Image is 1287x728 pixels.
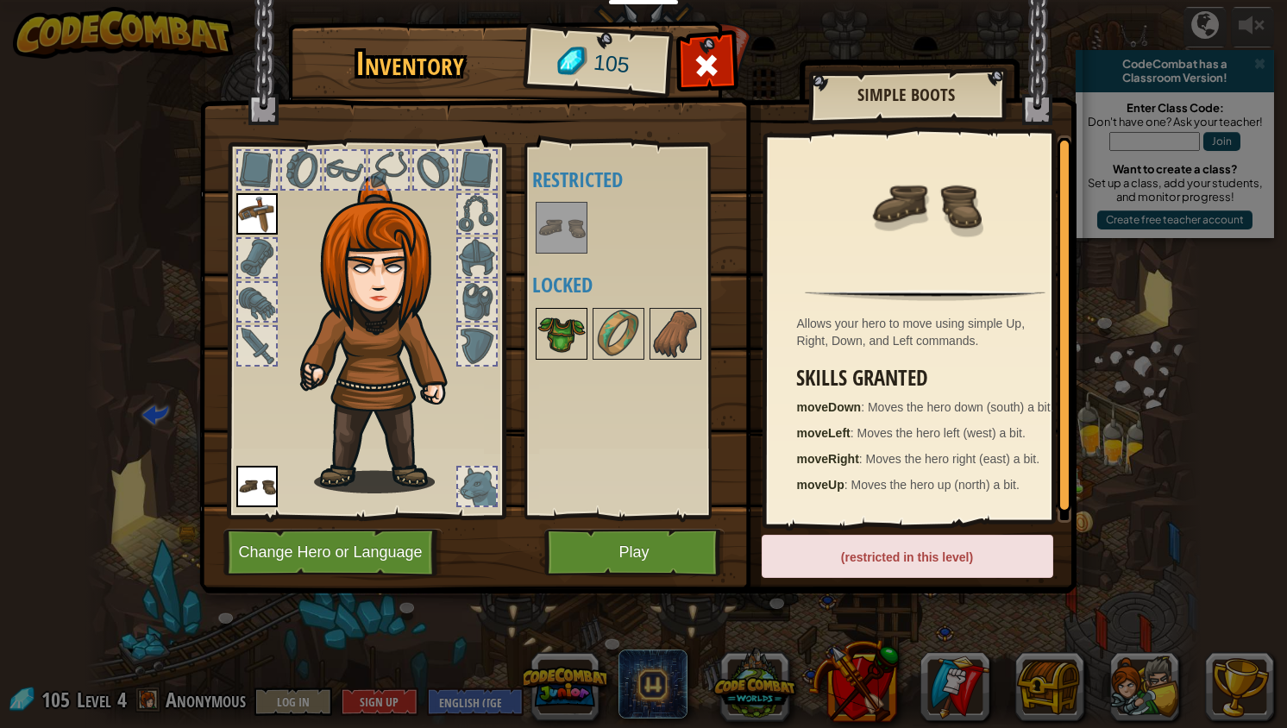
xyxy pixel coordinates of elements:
strong: moveUp [797,478,844,492]
strong: moveDown [797,400,862,414]
div: (restricted in this level) [762,535,1053,578]
strong: moveLeft [797,426,851,440]
h1: Inventory [300,46,520,82]
img: portrait.png [537,204,586,252]
img: portrait.png [236,466,278,507]
h4: Restricted [533,168,750,191]
div: Allows your hero to move using simple Up, Right, Down, and Left commands. [797,315,1063,349]
h4: Locked [533,273,750,296]
button: Play [544,529,725,576]
h3: Skills Granted [797,367,1063,390]
span: Moves the hero down (south) a bit. [868,400,1054,414]
strong: moveRight [797,452,859,466]
span: Moves the hero right (east) a bit. [866,452,1040,466]
h2: Simple Boots [826,85,988,104]
img: portrait.png [870,148,982,260]
img: hr.png [805,290,1045,301]
span: : [861,400,868,414]
img: portrait.png [651,310,700,358]
span: : [859,452,866,466]
img: portrait.png [236,193,278,235]
span: Moves the hero left (west) a bit. [857,426,1026,440]
span: : [851,426,857,440]
span: : [844,478,851,492]
span: 105 [592,47,631,81]
img: portrait.png [537,310,586,358]
button: Change Hero or Language [223,529,443,576]
span: Moves the hero up (north) a bit. [851,478,1020,492]
img: portrait.png [594,310,643,358]
img: hair_f2.png [292,176,478,493]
